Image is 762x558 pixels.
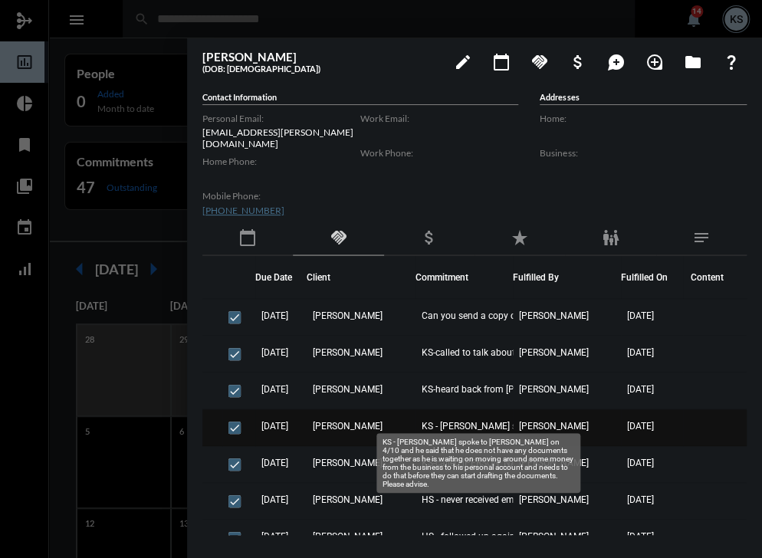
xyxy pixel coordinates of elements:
label: Home: [540,113,747,124]
button: Add Introduction [639,46,670,77]
mat-icon: edit [454,53,472,71]
span: [DATE] [261,494,288,505]
label: Work Phone: [360,147,518,159]
label: Business: [540,147,747,159]
mat-icon: maps_ugc [607,53,626,71]
button: Add meeting [486,46,517,77]
th: Fulfilled By [513,256,621,299]
span: [DATE] [261,347,288,358]
label: Mobile Phone: [202,190,360,202]
span: [PERSON_NAME] [313,531,383,542]
th: Client [307,256,415,299]
mat-icon: handshake [329,228,347,247]
div: KS - [PERSON_NAME] spoke to [PERSON_NAME] on 4/10 and he said that he does not have any documents... [376,433,580,493]
span: [PERSON_NAME] [519,310,589,321]
mat-icon: calendar_today [492,53,511,71]
span: [DATE] [627,458,654,468]
button: Archives [678,46,708,77]
button: Add Mention [601,46,632,77]
mat-icon: attach_money [569,53,587,71]
mat-icon: calendar_today [238,228,257,247]
h3: [PERSON_NAME] [202,50,440,64]
span: [PERSON_NAME] [313,494,383,505]
span: [PERSON_NAME] [313,347,383,358]
span: KS-heard back from [PERSON_NAME] on who to talk to at BEI [422,384,575,395]
th: Content [683,256,747,299]
span: [PERSON_NAME] [313,421,383,432]
p: [EMAIL_ADDRESS][PERSON_NAME][DOMAIN_NAME] [202,126,360,149]
span: HS - followed up again about legal docs after lvm on 3/14 [422,531,575,542]
button: edit person [448,46,478,77]
span: [DATE] [261,421,288,432]
th: Commitment [415,256,513,299]
span: [PERSON_NAME] [519,421,589,432]
button: Add Commitment [524,46,555,77]
span: [DATE] [627,421,654,432]
a: [PHONE_NUMBER] [202,205,284,216]
span: [DATE] [627,531,654,542]
span: [DATE] [261,531,288,542]
label: Personal Email: [202,113,360,124]
h5: (DOB: [DEMOGRAPHIC_DATA]) [202,64,440,74]
span: [PERSON_NAME] [519,384,589,395]
h5: Contact Information [202,92,518,105]
span: [PERSON_NAME] [519,531,589,542]
mat-icon: attach_money [420,228,438,247]
label: Home Phone: [202,156,360,167]
span: KS-called to talk about BEI findings [422,347,567,358]
mat-icon: handshake [530,53,549,71]
button: What If? [716,46,747,77]
span: [DATE] [627,384,654,395]
mat-icon: notes [692,228,711,247]
span: KS - [PERSON_NAME] spoke to [PERSON_NAME] on 4/10 and he said that he does not have any documents... [422,421,575,432]
span: [DATE] [261,458,288,468]
span: [PERSON_NAME] [313,310,383,321]
span: [DATE] [261,310,288,321]
button: Add Business [563,46,593,77]
mat-icon: star_rate [511,228,529,247]
mat-icon: question_mark [722,53,741,71]
span: [DATE] [627,494,654,505]
span: [PERSON_NAME] [313,384,383,395]
th: Fulfilled On [621,256,683,299]
span: Can you send a copy of the Client manager status for [PERSON_NAME] to [PERSON_NAME]? Black out th... [422,310,575,321]
mat-icon: family_restroom [601,228,619,247]
span: [PERSON_NAME] [519,347,589,358]
th: Due Date [255,256,307,299]
span: [PERSON_NAME] [313,458,383,468]
mat-icon: folder [684,53,702,71]
mat-icon: loupe [645,53,664,71]
span: [DATE] [627,347,654,358]
span: [DATE] [627,310,654,321]
span: [DATE] [261,384,288,395]
label: Work Email: [360,113,518,124]
h5: Addresses [540,92,747,105]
